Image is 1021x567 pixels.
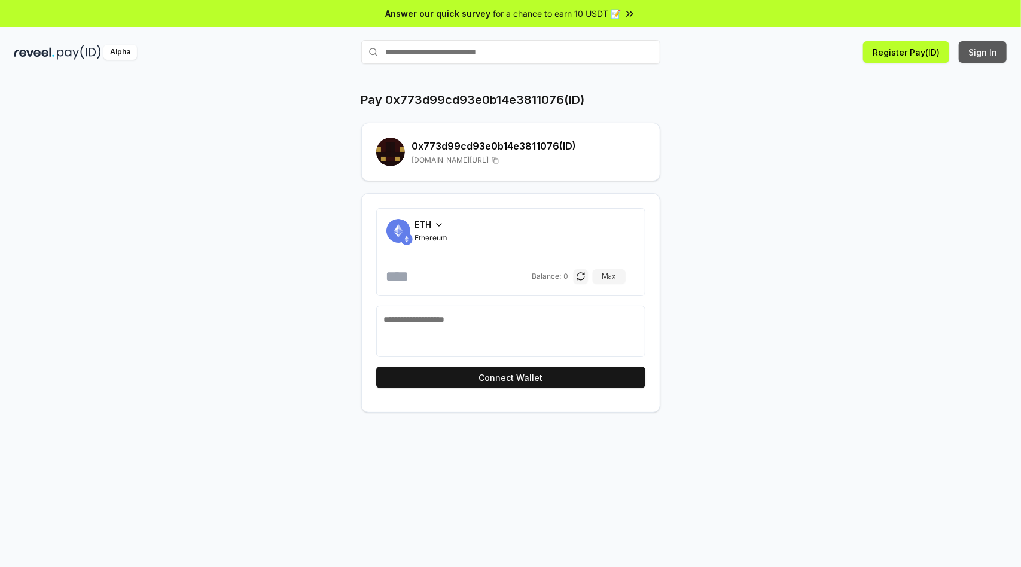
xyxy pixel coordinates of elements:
button: Max [593,269,626,283]
button: Connect Wallet [376,367,645,388]
span: 0 [564,272,569,281]
img: reveel_dark [14,45,54,60]
img: pay_id [57,45,101,60]
button: Sign In [959,41,1007,63]
div: Alpha [103,45,137,60]
img: ETH.svg [401,233,413,245]
button: Register Pay(ID) [863,41,949,63]
span: [DOMAIN_NAME][URL] [412,156,489,165]
span: ETH [415,218,432,231]
span: Ethereum [415,233,448,243]
span: Balance: [532,272,562,281]
h1: Pay 0x773d99cd93e0b14e3811076(ID) [361,92,585,108]
span: Answer our quick survey [386,7,491,20]
h2: 0x773d99cd93e0b14e3811076 (ID) [412,139,645,153]
span: for a chance to earn 10 USDT 📝 [493,7,621,20]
